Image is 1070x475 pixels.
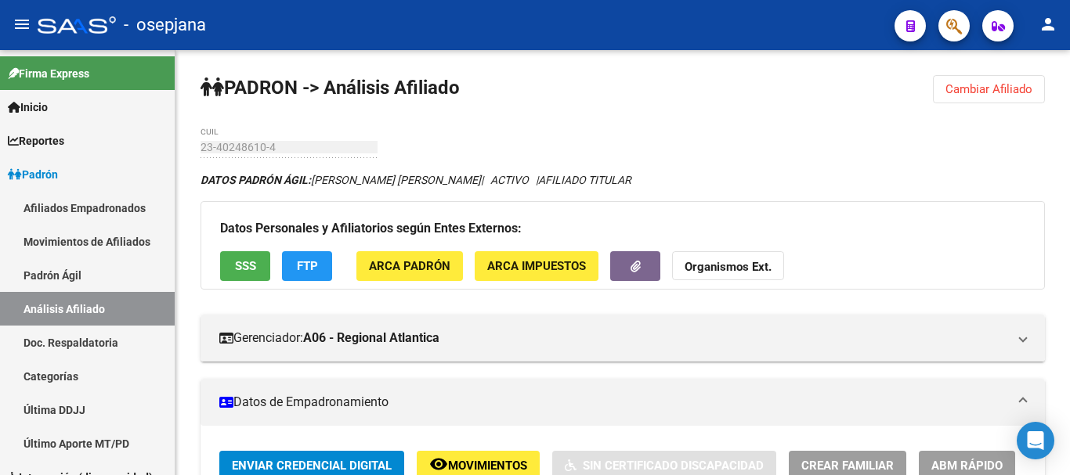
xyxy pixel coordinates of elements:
[8,132,64,149] span: Reportes
[219,394,1007,411] mat-panel-title: Datos de Empadronamiento
[429,455,448,473] mat-icon: remove_red_eye
[356,251,463,280] button: ARCA Padrón
[475,251,598,280] button: ARCA Impuestos
[297,260,318,274] span: FTP
[220,218,1025,239] h3: Datos Personales y Afiliatorios según Entes Externos:
[933,75,1045,103] button: Cambiar Afiliado
[13,15,31,34] mat-icon: menu
[8,166,58,183] span: Padrón
[232,459,392,473] span: Enviar Credencial Digital
[583,459,764,473] span: Sin Certificado Discapacidad
[124,8,206,42] span: - osepjana
[945,82,1032,96] span: Cambiar Afiliado
[235,260,256,274] span: SSS
[219,329,1007,347] mat-panel-title: Gerenciador:
[201,315,1045,362] mat-expansion-panel-header: Gerenciador:A06 - Regional Atlantica
[303,329,439,347] strong: A06 - Regional Atlantica
[448,459,527,473] span: Movimientos
[801,459,894,473] span: Crear Familiar
[282,251,332,280] button: FTP
[369,260,450,274] span: ARCA Padrón
[220,251,270,280] button: SSS
[201,174,631,186] i: | ACTIVO |
[201,174,311,186] strong: DATOS PADRÓN ÁGIL:
[8,99,48,116] span: Inicio
[201,77,460,99] strong: PADRON -> Análisis Afiliado
[201,174,481,186] span: [PERSON_NAME] [PERSON_NAME]
[487,260,586,274] span: ARCA Impuestos
[538,174,631,186] span: AFILIADO TITULAR
[1017,422,1054,459] div: Open Intercom Messenger
[201,379,1045,426] mat-expansion-panel-header: Datos de Empadronamiento
[1039,15,1057,34] mat-icon: person
[931,459,1003,473] span: ABM Rápido
[685,261,772,275] strong: Organismos Ext.
[672,251,784,280] button: Organismos Ext.
[8,65,89,82] span: Firma Express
